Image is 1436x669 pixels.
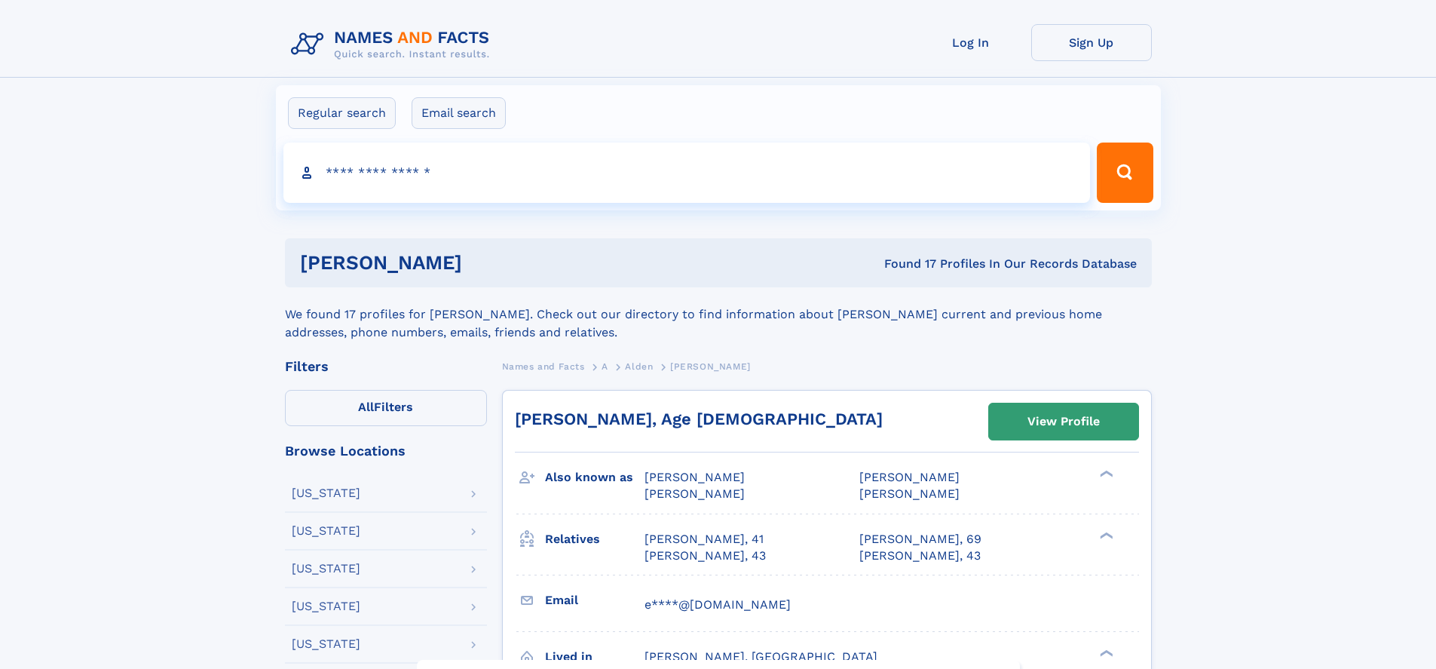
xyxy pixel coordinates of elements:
[1096,648,1114,658] div: ❯
[300,253,673,272] h1: [PERSON_NAME]
[1096,530,1114,540] div: ❯
[292,638,360,650] div: [US_STATE]
[283,143,1091,203] input: search input
[645,486,745,501] span: [PERSON_NAME]
[292,563,360,575] div: [US_STATE]
[1096,469,1114,479] div: ❯
[1031,24,1152,61] a: Sign Up
[545,588,645,613] h3: Email
[285,444,487,458] div: Browse Locations
[625,357,653,376] a: Alden
[645,531,764,548] a: [PERSON_NAME], 41
[645,548,766,564] a: [PERSON_NAME], 43
[645,470,745,484] span: [PERSON_NAME]
[673,256,1137,272] div: Found 17 Profiles In Our Records Database
[412,97,506,129] label: Email search
[502,357,585,376] a: Names and Facts
[859,548,981,564] a: [PERSON_NAME], 43
[602,361,608,372] span: A
[602,357,608,376] a: A
[288,97,396,129] label: Regular search
[292,487,360,499] div: [US_STATE]
[545,526,645,552] h3: Relatives
[515,410,883,428] a: [PERSON_NAME], Age [DEMOGRAPHIC_DATA]
[645,649,877,664] span: [PERSON_NAME], [GEOGRAPHIC_DATA]
[859,486,960,501] span: [PERSON_NAME]
[545,465,645,490] h3: Also known as
[911,24,1031,61] a: Log In
[285,390,487,426] label: Filters
[285,360,487,373] div: Filters
[670,361,751,372] span: [PERSON_NAME]
[859,531,981,548] a: [PERSON_NAME], 69
[859,470,960,484] span: [PERSON_NAME]
[1097,143,1153,203] button: Search Button
[285,287,1152,342] div: We found 17 profiles for [PERSON_NAME]. Check out our directory to find information about [PERSON...
[292,600,360,612] div: [US_STATE]
[358,400,374,414] span: All
[625,361,653,372] span: Alden
[285,24,502,65] img: Logo Names and Facts
[292,525,360,537] div: [US_STATE]
[1027,404,1100,439] div: View Profile
[989,404,1138,440] a: View Profile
